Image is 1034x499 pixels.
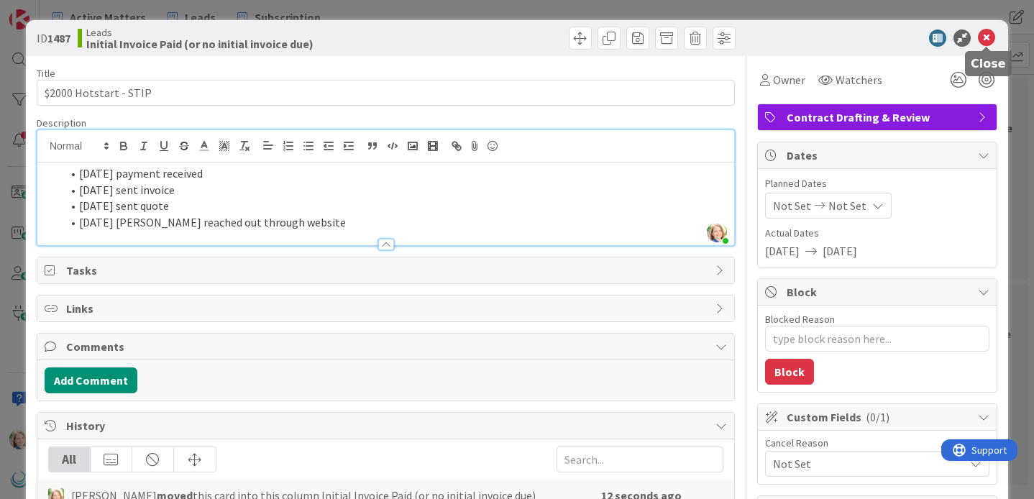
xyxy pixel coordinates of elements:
[836,71,882,88] span: Watchers
[773,197,811,214] span: Not Set
[707,222,727,242] img: Sl300r1zNejTcUF0uYcJund7nRpyjiOK.jpg
[823,242,857,260] span: [DATE]
[787,283,971,301] span: Block
[66,338,708,355] span: Comments
[62,214,727,231] li: [DATE] [PERSON_NAME] reached out through website
[765,176,989,191] span: Planned Dates
[86,38,314,50] b: Initial Invoice Paid (or no initial invoice due)
[62,182,727,198] li: [DATE] sent invoice
[37,80,735,106] input: type card name here...
[765,359,814,385] button: Block
[765,242,800,260] span: [DATE]
[66,417,708,434] span: History
[765,438,989,448] div: Cancel Reason
[787,109,971,126] span: Contract Drafting & Review
[30,2,65,19] span: Support
[773,71,805,88] span: Owner
[37,116,86,129] span: Description
[45,367,137,393] button: Add Comment
[62,198,727,214] li: [DATE] sent quote
[765,313,835,326] label: Blocked Reason
[66,262,708,279] span: Tasks
[37,29,70,47] span: ID
[866,410,889,424] span: ( 0/1 )
[557,447,723,472] input: Search...
[66,300,708,317] span: Links
[62,165,727,182] li: [DATE] payment received
[37,67,55,80] label: Title
[971,57,1006,70] h5: Close
[773,455,964,472] span: Not Set
[86,27,314,38] span: Leads
[787,147,971,164] span: Dates
[49,447,91,472] div: All
[787,408,971,426] span: Custom Fields
[765,226,989,241] span: Actual Dates
[47,31,70,45] b: 1487
[828,197,866,214] span: Not Set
